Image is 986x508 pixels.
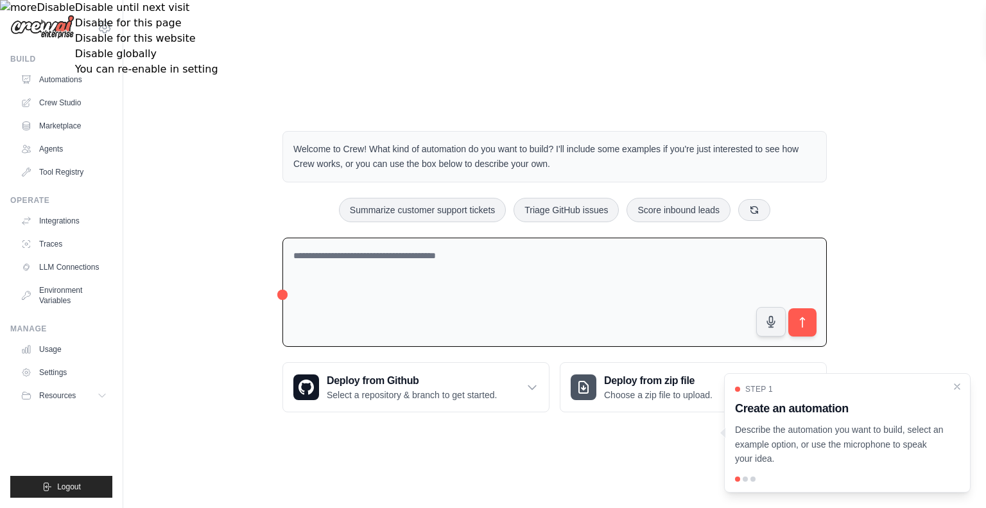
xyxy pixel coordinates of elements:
a: Crew Studio [15,92,112,113]
button: Triage GitHub issues [514,198,619,222]
button: Score inbound leads [627,198,731,222]
p: Welcome to Crew! What kind of automation do you want to build? I'll include some examples if you'... [293,142,816,171]
span: Step 1 [745,384,773,394]
h3: Create an automation [735,399,944,417]
a: Settings [15,362,112,383]
h3: Deploy from zip file [604,373,713,389]
button: Resources [15,385,112,406]
a: Traces [15,234,112,254]
a: Environment Variables [15,280,112,311]
a: Tool Registry [15,162,112,182]
a: Integrations [15,211,112,231]
p: Choose a zip file to upload. [604,389,713,401]
button: Logout [10,476,112,498]
button: Summarize customer support tickets [339,198,506,222]
span: Logout [57,482,81,492]
button: Close walkthrough [952,381,962,392]
a: LLM Connections [15,257,112,277]
div: Manage [10,324,112,334]
p: Describe the automation you want to build, select an example option, or use the microphone to spe... [735,423,944,466]
span: Resources [39,390,76,401]
a: Marketplace [15,116,112,136]
a: Agents [15,139,112,159]
h3: Deploy from Github [327,373,497,389]
a: Automations [15,69,112,90]
p: Select a repository & branch to get started. [327,389,497,401]
div: Operate [10,195,112,206]
a: Usage [15,339,112,360]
